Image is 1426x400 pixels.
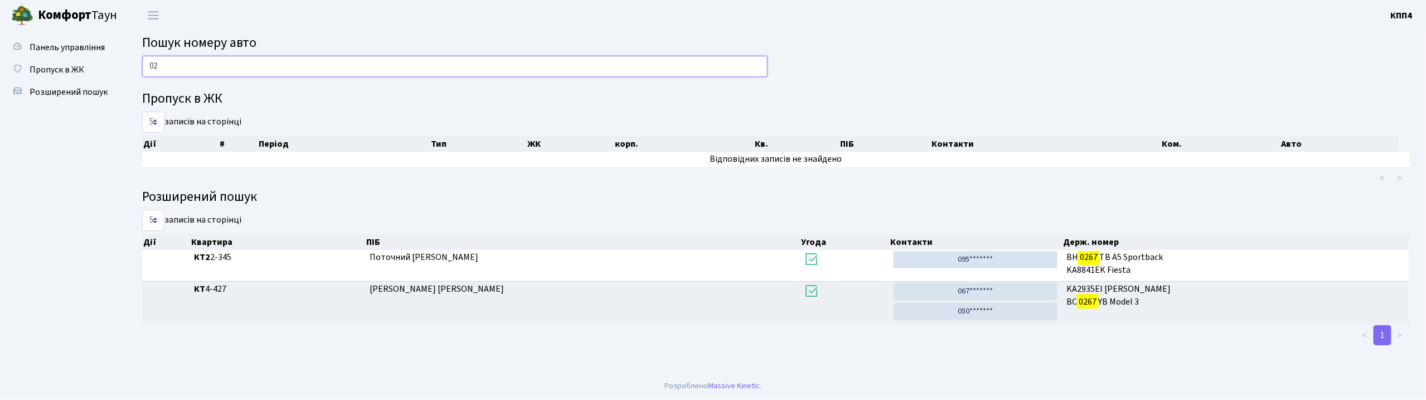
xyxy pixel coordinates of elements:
th: Період [258,136,430,152]
div: Розроблено . [665,380,761,392]
th: Авто [1280,136,1398,152]
span: Пропуск в ЖК [30,64,84,76]
a: 1 [1374,325,1391,345]
a: КПП4 [1391,9,1413,22]
th: корп. [614,136,754,152]
th: Дії [142,136,219,152]
h4: Розширений пошук [142,189,1409,205]
span: 4-427 [195,283,361,296]
td: Відповідних записів не знайдено [142,152,1409,167]
span: Пошук номеру авто [142,33,256,52]
button: Переключити навігацію [139,6,167,25]
th: # [219,136,258,152]
th: Кв. [754,136,839,152]
mark: 0267 [1078,249,1099,265]
span: Таун [38,6,117,25]
a: Пропуск в ЖК [6,59,117,81]
select: записів на сторінці [142,112,164,133]
span: KA2935EI [PERSON_NAME] ВС YB Model 3 [1066,283,1405,309]
mark: 0267 [1077,294,1098,310]
th: Квартира [190,234,366,250]
th: ПІБ [365,234,800,250]
th: Дії [142,234,190,250]
span: Поточний [PERSON_NAME] [370,251,478,263]
th: Угода [800,234,890,250]
th: Тип [430,136,526,152]
th: Контакти [890,234,1063,250]
a: Massive Kinetic [708,380,760,392]
th: Ком. [1161,136,1281,152]
span: ВН ТВ A5 Sportback KA8841EK Fiesta [1066,251,1405,277]
img: logo.png [11,4,33,27]
b: КТ2 [195,251,211,263]
input: Пошук [142,56,768,77]
a: Розширений пошук [6,81,117,103]
a: Панель управління [6,36,117,59]
span: [PERSON_NAME] [PERSON_NAME] [370,283,504,295]
th: Держ. номер [1063,234,1410,250]
span: Розширений пошук [30,86,108,98]
h4: Пропуск в ЖК [142,91,1409,107]
select: записів на сторінці [142,210,164,231]
b: Комфорт [38,6,91,24]
label: записів на сторінці [142,112,241,133]
th: ПІБ [839,136,930,152]
th: ЖК [526,136,614,152]
label: записів на сторінці [142,210,241,231]
span: 2-345 [195,251,361,264]
th: Контакти [930,136,1161,152]
b: КТ [195,283,206,295]
span: Панель управління [30,41,105,54]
